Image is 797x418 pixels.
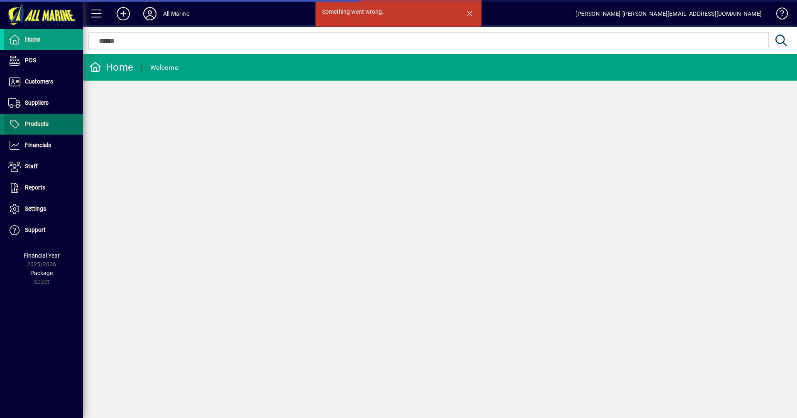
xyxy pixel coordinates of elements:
[575,7,762,20] div: [PERSON_NAME] [PERSON_NAME][EMAIL_ADDRESS][DOMAIN_NAME]
[25,36,40,42] span: Home
[25,99,49,106] span: Suppliers
[25,57,36,64] span: POS
[110,6,137,21] button: Add
[150,61,178,74] div: Welcome
[4,50,83,71] a: POS
[4,135,83,156] a: Financials
[4,220,83,241] a: Support
[25,205,46,212] span: Settings
[4,156,83,177] a: Staff
[25,78,53,85] span: Customers
[89,61,133,74] div: Home
[25,163,38,170] span: Staff
[30,270,53,276] span: Package
[137,6,163,21] button: Profile
[4,199,83,219] a: Settings
[4,93,83,113] a: Suppliers
[4,71,83,92] a: Customers
[4,177,83,198] a: Reports
[24,252,60,259] span: Financial Year
[25,226,46,233] span: Support
[25,120,49,127] span: Products
[770,2,787,29] a: Knowledge Base
[25,142,51,148] span: Financials
[163,7,189,20] div: All Marine
[4,114,83,135] a: Products
[25,184,45,191] span: Reports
